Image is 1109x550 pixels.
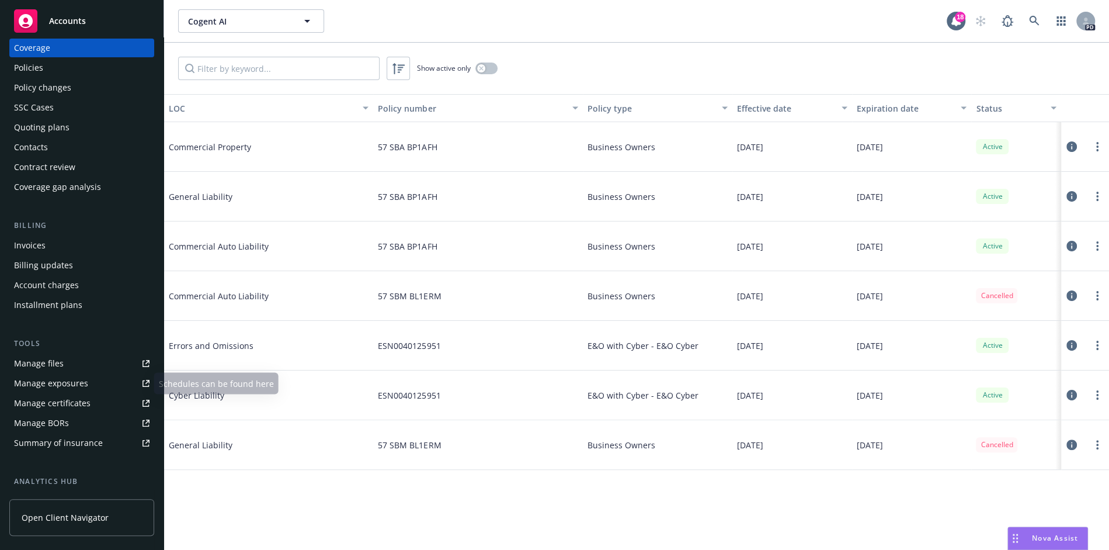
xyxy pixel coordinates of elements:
a: SSC Cases [9,98,154,117]
span: ESN0040125951 [378,340,440,352]
a: Invoices [9,236,154,255]
span: [DATE] [857,191,883,203]
span: Business Owners [587,191,655,203]
button: LOC [164,94,373,122]
span: Business Owners [587,141,655,153]
a: Manage certificates [9,394,154,413]
div: Manage certificates [14,394,91,413]
a: more [1090,189,1104,203]
button: Expiration date [852,94,972,122]
span: Business Owners [587,290,655,302]
span: E&O with Cyber - E&O Cyber [587,389,698,402]
div: Account charges [14,276,79,295]
span: Nova Assist [1032,533,1078,543]
div: Policy changes [14,78,71,97]
button: Effective date [732,94,852,122]
span: Business Owners [587,240,655,252]
a: Policy changes [9,78,154,97]
span: General Liability [169,191,344,203]
span: 57 SBM BL1ERM [378,439,441,451]
a: Coverage [9,39,154,57]
span: General Liability [169,439,344,451]
a: more [1090,289,1104,303]
div: Quoting plans [14,118,69,137]
span: Active [981,191,1004,202]
span: 57 SBA BP1AFH [378,141,437,153]
a: more [1090,388,1104,402]
div: Coverage gap analysis [14,178,101,196]
a: Report a Bug [996,9,1019,33]
div: Billing [9,220,154,231]
div: Billing updates [14,256,73,275]
span: Errors and Omissions [169,340,344,352]
div: Policy type [587,102,715,115]
a: Quoting plans [9,118,154,137]
div: Summary of insurance [14,434,103,452]
span: [DATE] [737,240,763,252]
span: Show active only [417,63,471,73]
span: Cancelled [981,290,1013,301]
div: Status [976,102,1044,115]
span: 57 SBM BL1ERM [378,290,441,302]
span: Business Owners [587,439,655,451]
div: 18 [955,12,965,22]
span: [DATE] [737,389,763,402]
span: [DATE] [857,340,883,352]
div: Invoices [14,236,46,255]
a: Start snowing [969,9,992,33]
span: Cancelled [981,440,1013,450]
span: Active [981,340,1004,351]
button: Policy number [373,94,582,122]
span: [DATE] [737,290,763,302]
div: Contacts [14,138,48,157]
a: Account charges [9,276,154,295]
div: Manage files [14,354,64,373]
a: Manage exposures [9,374,154,393]
div: Drag to move [1008,527,1023,549]
input: Filter by keyword... [178,57,380,80]
a: more [1090,338,1104,352]
span: [DATE] [737,340,763,352]
span: Active [981,141,1004,152]
a: more [1090,438,1104,452]
div: Manage BORs [14,414,69,433]
a: Switch app [1049,9,1073,33]
div: SSC Cases [14,98,54,117]
span: Commercial Auto Liability [169,240,344,252]
a: Summary of insurance [9,434,154,452]
a: Manage BORs [9,414,154,433]
button: Cogent AI [178,9,324,33]
span: Open Client Navigator [22,511,109,524]
span: Active [981,241,1004,251]
div: Policy number [378,102,565,115]
span: [DATE] [737,141,763,153]
span: Cyber Liability [169,389,344,402]
div: Installment plans [14,296,82,314]
span: 57 SBA BP1AFH [378,240,437,252]
a: Accounts [9,5,154,37]
div: Manage exposures [14,374,88,393]
a: Contract review [9,158,154,177]
span: Active [981,390,1004,400]
div: Policies [14,58,43,77]
a: Coverage gap analysis [9,178,154,196]
span: [DATE] [857,141,883,153]
button: Policy type [583,94,732,122]
a: Billing updates [9,256,154,275]
a: Contacts [9,138,154,157]
div: LOC [169,102,356,115]
span: Accounts [49,16,86,26]
span: [DATE] [857,389,883,402]
div: Analytics hub [9,476,154,487]
span: [DATE] [737,191,763,203]
span: [DATE] [857,439,883,451]
span: Cogent AI [188,15,289,27]
span: [DATE] [857,290,883,302]
span: 57 SBA BP1AFH [378,191,437,203]
a: Manage files [9,354,154,373]
span: Commercial Property [169,141,344,153]
div: Coverage [14,39,50,57]
button: Nova Assist [1007,527,1088,550]
span: E&O with Cyber - E&O Cyber [587,340,698,352]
